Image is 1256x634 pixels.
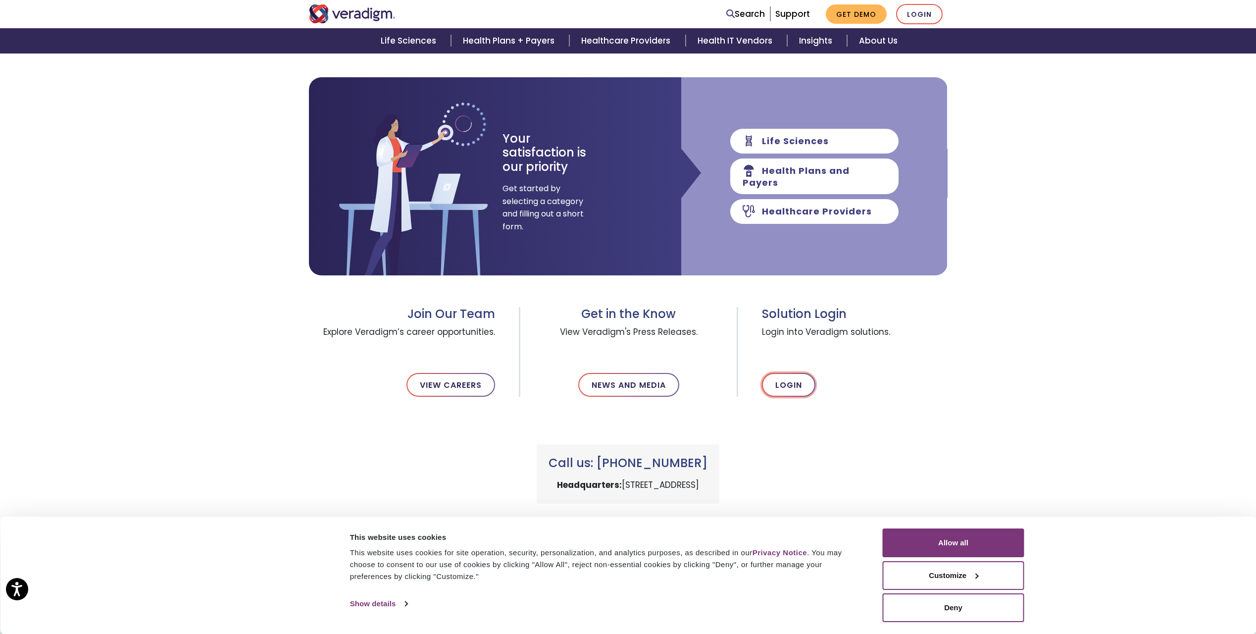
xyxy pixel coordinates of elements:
[762,307,947,321] h3: Solution Login
[350,531,860,543] div: This website uses cookies
[549,478,707,492] p: [STREET_ADDRESS]
[896,4,943,24] a: Login
[847,28,909,53] a: About Us
[406,373,495,397] a: View Careers
[549,456,707,471] h3: Call us: [PHONE_NUMBER]
[309,321,496,357] span: Explore Veradigm’s career opportunities.
[686,28,787,53] a: Health IT Vendors
[883,561,1024,590] button: Customize
[775,8,810,20] a: Support
[883,528,1024,557] button: Allow all
[557,479,622,491] strong: Headquarters:
[451,28,569,53] a: Health Plans + Payers
[753,548,807,557] a: Privacy Notice
[762,373,815,397] a: Login
[578,373,679,397] a: News and Media
[544,307,713,321] h3: Get in the Know
[544,321,713,357] span: View Veradigm's Press Releases.
[762,321,947,357] span: Login into Veradigm solutions.
[350,547,860,582] div: This website uses cookies for site operation, security, personalization, and analytics purposes, ...
[350,596,407,611] a: Show details
[787,28,847,53] a: Insights
[309,4,396,23] img: Veradigm logo
[826,4,887,24] a: Get Demo
[726,7,765,21] a: Search
[369,28,451,53] a: Life Sciences
[502,132,604,174] h3: Your satisfaction is our priority
[502,182,584,233] span: Get started by selecting a category and filling out a short form.
[569,28,685,53] a: Healthcare Providers
[309,307,496,321] h3: Join Our Team
[883,593,1024,622] button: Deny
